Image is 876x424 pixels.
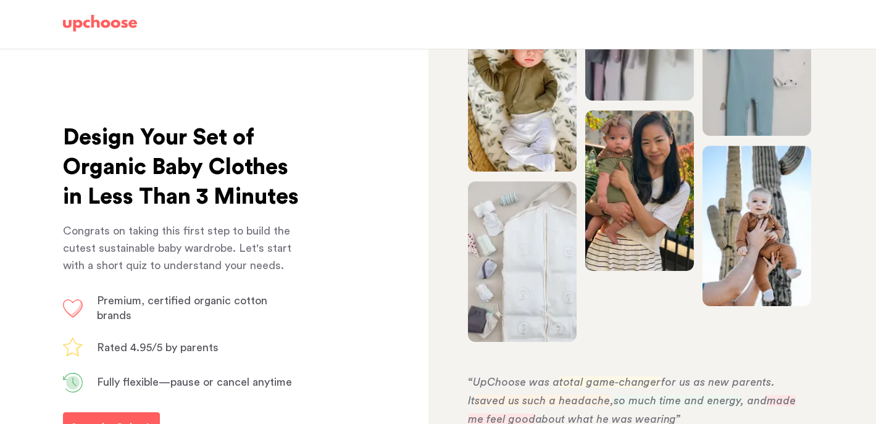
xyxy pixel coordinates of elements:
[63,127,299,208] span: Design Your Set of Organic Baby Clothes in Less Than 3 Minutes
[63,373,83,393] img: Less than 5 minutes spent
[468,11,577,172] img: A woman laying down with her newborn baby and smiling
[468,181,577,342] img: A mother holding her baby in her arms
[475,395,610,406] span: saved us such a headache
[585,110,694,271] img: A mother holding her daughter in her arms in a garden, smiling at the camera
[468,376,559,388] span: “UpChoose was a
[63,299,83,318] img: Heart
[97,342,219,353] span: Rated 4.95/5 by parents
[63,338,83,357] img: Overall rating 4.9
[740,395,767,406] span: , and
[63,15,137,32] img: UpChoose
[97,295,267,321] span: Premium, certified organic cotton brands
[97,376,292,388] span: Fully flexible—pause or cancel anytime
[614,395,740,406] span: so much time and energy
[703,146,811,306] img: A mother and her baby boy smiling at the cameraa
[63,222,300,274] p: Congrats on taking this first step to build the cutest sustainable baby wardrobe. Let's start wit...
[559,376,661,388] span: total game-changer
[610,395,614,406] span: ,
[63,15,137,38] a: UpChoose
